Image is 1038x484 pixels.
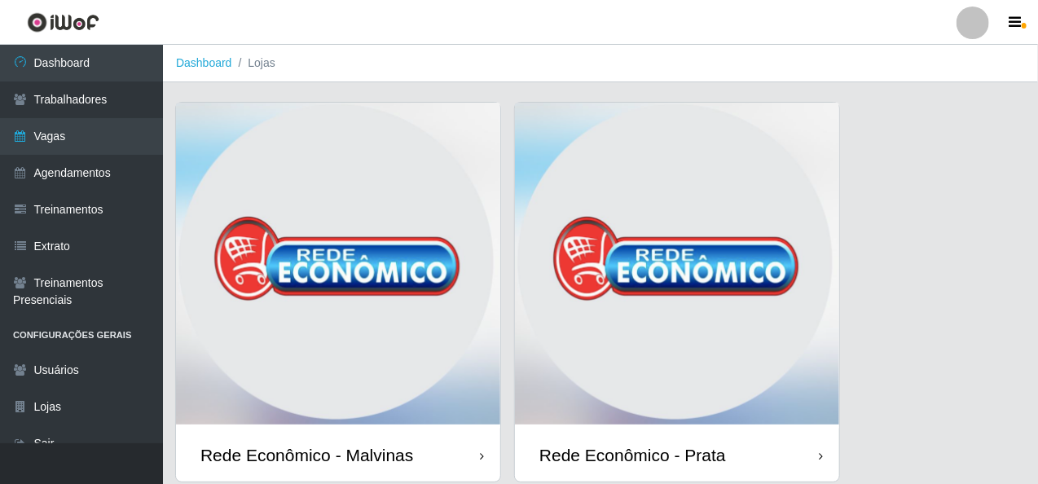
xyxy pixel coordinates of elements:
img: CoreUI Logo [27,12,99,33]
a: Dashboard [176,56,232,69]
a: Rede Econômico - Malvinas [176,103,500,482]
li: Lojas [232,55,275,72]
div: Rede Econômico - Malvinas [200,445,413,465]
nav: breadcrumb [163,45,1038,82]
div: Rede Econômico - Prata [539,445,726,465]
img: cardImg [176,103,500,429]
img: cardImg [515,103,839,429]
a: Rede Econômico - Prata [515,103,839,482]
